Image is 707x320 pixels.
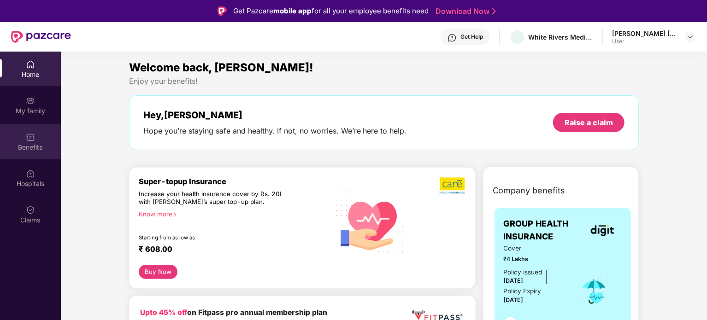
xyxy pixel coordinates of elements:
span: right [172,212,177,217]
div: Get Help [460,33,483,41]
span: [DATE] [504,277,524,284]
div: Raise a claim [565,117,613,128]
img: Stroke [492,6,496,16]
img: b5dec4f62d2307b9de63beb79f102df3.png [440,177,466,194]
img: svg+xml;base64,PHN2ZyBpZD0iSGVscC0zMngzMiIgeG1sbnM9Imh0dHA6Ly93d3cudzMub3JnLzIwMDAvc3ZnIiB3aWR0aD... [448,33,457,42]
div: Starting from as low as [139,234,290,241]
img: insurerLogo [591,225,614,236]
img: svg+xml;base64,PHN2ZyB4bWxucz0iaHR0cDovL3d3dy53My5vcmcvMjAwMC9zdmciIHhtbG5zOnhsaW5rPSJodHRwOi8vd3... [330,179,412,262]
img: svg+xml;base64,PHN2ZyB3aWR0aD0iMjAiIGhlaWdodD0iMjAiIHZpZXdCb3g9IjAgMCAyMCAyMCIgZmlsbD0ibm9uZSIgeG... [26,96,35,105]
span: ₹4 Lakhs [504,255,567,264]
img: svg+xml;base64,PHN2ZyBpZD0iRHJvcGRvd24tMzJ4MzIiIHhtbG5zPSJodHRwOi8vd3d3LnczLm9yZy8yMDAwL3N2ZyIgd2... [687,33,694,41]
div: White Rivers Media Solutions Private Limited [528,33,593,41]
span: [DATE] [504,297,524,303]
img: svg+xml;base64,PHN2ZyBpZD0iSG9zcGl0YWxzIiB4bWxucz0iaHR0cDovL3d3dy53My5vcmcvMjAwMC9zdmciIHdpZHRoPS... [26,169,35,178]
img: icon [579,276,609,307]
strong: mobile app [273,6,312,15]
div: Super-topup Insurance [139,177,330,186]
a: Download Now [436,6,493,16]
span: Cover [504,244,567,253]
div: Policy issued [504,268,542,277]
span: Company benefits [493,184,566,197]
div: Hey, [PERSON_NAME] [143,110,407,121]
img: svg+xml;base64,PHN2ZyBpZD0iQ2xhaW0iIHhtbG5zPSJodHRwOi8vd3d3LnczLm9yZy8yMDAwL3N2ZyIgd2lkdGg9IjIwIi... [26,205,35,215]
img: Logo [218,6,227,16]
div: ₹ 608.00 [139,244,320,256]
div: Policy Expiry [504,286,542,296]
div: Get Pazcare for all your employee benefits need [233,6,429,17]
img: svg+xml;base64,PHN2ZyBpZD0iQmVuZWZpdHMiIHhtbG5zPSJodHRwOi8vd3d3LnczLm9yZy8yMDAwL3N2ZyIgd2lkdGg9Ij... [26,133,35,142]
div: Know more [139,210,324,217]
img: New Pazcare Logo [11,31,71,43]
span: Welcome back, [PERSON_NAME]! [129,61,313,74]
div: Enjoy your benefits! [129,76,639,86]
div: [PERSON_NAME] [PERSON_NAME] [612,29,677,38]
b: on Fitpass pro annual membership plan [140,308,327,317]
span: GROUP HEALTH INSURANCE [504,217,583,244]
b: Upto 45% off [140,308,187,317]
img: svg+xml;base64,PHN2ZyBpZD0iSG9tZSIgeG1sbnM9Imh0dHA6Ly93d3cudzMub3JnLzIwMDAvc3ZnIiB3aWR0aD0iMjAiIG... [26,60,35,69]
button: Buy Now [139,265,178,279]
div: Hope you’re staying safe and healthy. If not, no worries. We’re here to help. [143,126,407,136]
div: Increase your health insurance cover by Rs. 20L with [PERSON_NAME]’s super top-up plan. [139,190,290,207]
div: User [612,38,677,45]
